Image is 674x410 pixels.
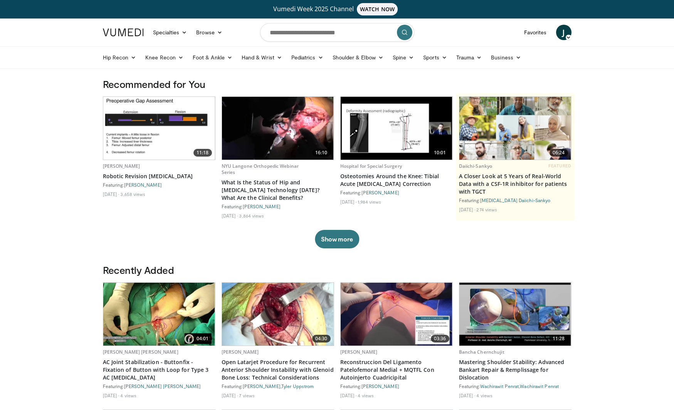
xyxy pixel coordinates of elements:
[315,230,359,248] button: Show more
[103,283,215,346] a: 04:01
[222,163,299,175] a: NYU Langone Orthopedic Webinar Series
[459,392,476,398] li: [DATE]
[480,383,519,389] a: Wachirawit Penrat
[103,97,215,160] a: 11:18
[520,383,559,389] a: Wachirawit Penrat
[124,182,162,187] a: [PERSON_NAME]
[341,283,452,346] a: 03:36
[193,149,212,157] span: 11:18
[124,383,201,389] a: [PERSON_NAME] [PERSON_NAME]
[459,283,571,346] a: 11:28
[239,213,264,219] li: 3,864 views
[103,163,140,169] a: [PERSON_NAME]
[192,25,227,40] a: Browse
[431,149,449,157] span: 10:01
[419,50,452,65] a: Sports
[459,97,571,160] img: 93c22cae-14d1-47f0-9e4a-a244e824b022.png.620x360_q85_upscale.jpg
[556,25,571,40] a: J
[431,335,449,343] span: 03:36
[243,204,281,209] a: [PERSON_NAME]
[459,97,571,160] a: 06:24
[550,149,568,157] span: 06:24
[459,349,504,355] a: Bancha Chernchujit
[452,50,487,65] a: Trauma
[103,392,119,398] li: [DATE]
[243,383,281,389] a: [PERSON_NAME]
[287,50,328,65] a: Pediatrics
[340,358,453,381] a: Reconstruccion Del Ligamento Patelofemoral Medial + MQTFL Con Autoinjerto Cuadricipital
[222,213,238,219] li: [DATE]
[340,189,453,196] div: Featuring:
[103,383,215,389] div: Featuring:
[281,383,314,389] a: Tyler Uppstrom
[222,358,334,381] a: Open Latarjet Procedure for Recurrent Anterior Shoulder Instability with Glenoid Bone Loss: Techn...
[340,163,402,169] a: Hospital for Special Surgery
[358,199,381,205] li: 1,984 views
[459,383,571,389] div: Featuring: ,
[459,206,476,213] li: [DATE]
[341,97,452,160] img: 93f19f18-2c5d-4361-a906-728fb3b42a74.620x360_q85_upscale.jpg
[222,97,334,160] img: fcd60be4-82dd-48f8-9600-e12ed7caa5a9.620x360_q85_upscale.jpg
[480,197,551,203] a: [MEDICAL_DATA] Daiichi-Sankyo
[340,199,357,205] li: [DATE]
[459,283,571,346] img: 12bfd8a1-61c9-4857-9f26-c8a25e8997c8.620x360_q85_upscale.jpg
[222,392,238,398] li: [DATE]
[340,392,357,398] li: [DATE]
[341,97,452,160] a: 10:01
[103,182,215,188] div: Featuring:
[222,349,259,355] a: [PERSON_NAME]
[141,50,188,65] a: Knee Recon
[222,283,334,346] img: 2b2da37e-a9b6-423e-b87e-b89ec568d167.620x360_q85_upscale.jpg
[103,191,119,197] li: [DATE]
[103,358,215,381] a: AC Joint Stabilization - Buttonfix - Fixation of Button with Loop for Type 3 AC [MEDICAL_DATA]
[358,392,374,398] li: 4 views
[222,283,334,346] a: 04:30
[98,50,141,65] a: Hip Recon
[103,172,215,180] a: Robotic Revision [MEDICAL_DATA]
[103,264,571,276] h3: Recently Added
[476,392,492,398] li: 4 views
[459,197,571,203] div: Featuring:
[459,172,571,196] a: A Closer Look at 5 Years of Real-World Data with a CSF-1R inhibitor for patients with TGCT
[340,172,453,188] a: Osteotomies Around the Knee: Tibial Acute [MEDICAL_DATA] Correction
[120,191,145,197] li: 3,658 views
[103,78,571,90] h3: Recommended for You
[312,335,331,343] span: 04:30
[103,29,144,36] img: VuMedi Logo
[222,383,334,389] div: Featuring: ,
[486,50,526,65] a: Business
[120,392,136,398] li: 4 views
[459,358,571,381] a: Mastering Shoulder Stability: Advanced Bankart Repair & Remplissage for Dislocation
[361,190,399,195] a: [PERSON_NAME]
[222,97,334,160] a: 16:10
[222,203,334,209] div: Featuring:
[550,335,568,343] span: 11:28
[193,335,212,343] span: 04:01
[260,23,414,42] input: Search topics, interventions
[148,25,192,40] a: Specialties
[388,50,419,65] a: Spine
[361,383,399,389] a: [PERSON_NAME]
[340,383,453,389] div: Featuring:
[103,283,215,346] img: c2f644dc-a967-485d-903d-283ce6bc3929.620x360_q85_upscale.jpg
[340,349,378,355] a: [PERSON_NAME]
[357,3,398,15] span: WATCH NOW
[103,97,215,160] img: 7999a5ed-84b7-467d-a588-43d4022306cb.620x360_q85_upscale.jpg
[239,392,255,398] li: 7 views
[548,163,571,169] span: FEATURED
[237,50,287,65] a: Hand & Wrist
[519,25,551,40] a: Favorites
[222,179,334,202] a: What Is the Status of Hip and [MEDICAL_DATA] Technology [DATE]? What Are the Clinical Benefits?
[328,50,388,65] a: Shoulder & Elbow
[341,283,452,346] img: 48f6f21f-43ea-44b1-a4e1-5668875d038e.620x360_q85_upscale.jpg
[104,3,570,15] a: Vumedi Week 2025 ChannelWATCH NOW
[476,206,497,213] li: 274 views
[103,349,178,355] a: [PERSON_NAME] [PERSON_NAME]
[459,163,492,169] a: Daiichi-Sankyo
[312,149,331,157] span: 16:10
[188,50,237,65] a: Foot & Ankle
